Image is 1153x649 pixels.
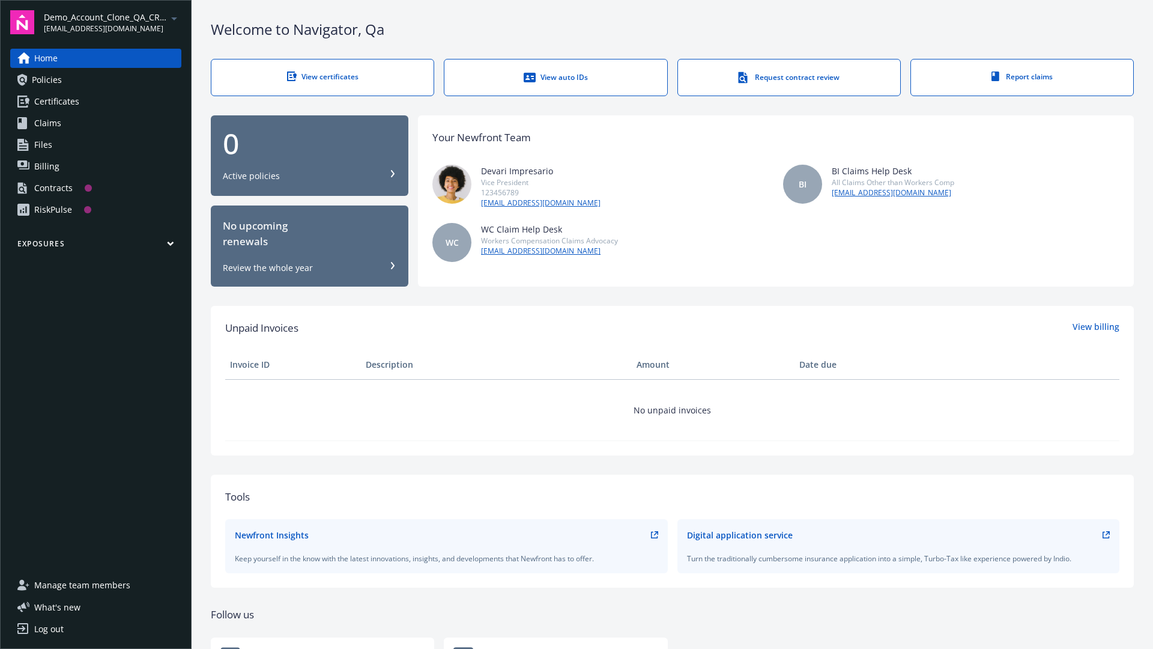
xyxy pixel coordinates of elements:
[34,576,130,595] span: Manage team members
[444,59,667,96] a: View auto IDs
[794,350,930,379] th: Date due
[34,135,52,154] span: Files
[468,72,643,84] div: View auto IDs
[10,49,181,68] a: Home
[481,165,601,177] div: Devari Impresario
[223,129,396,158] div: 0
[832,187,954,198] a: [EMAIL_ADDRESS][DOMAIN_NAME]
[10,92,181,111] a: Certificates
[44,11,167,23] span: Demo_Account_Clone_QA_CR_Tests_Prospect
[211,19,1134,40] div: Welcome to Navigator , Qa
[225,379,1119,440] td: No unpaid invoices
[1073,320,1119,336] a: View billing
[211,607,1134,623] div: Follow us
[34,114,61,133] span: Claims
[32,70,62,90] span: Policies
[687,529,793,541] div: Digital application service
[223,218,396,250] div: No upcoming renewals
[935,72,1109,82] div: Report claims
[44,10,181,34] button: Demo_Account_Clone_QA_CR_Tests_Prospect[EMAIL_ADDRESS][DOMAIN_NAME]arrowDropDown
[223,262,313,274] div: Review the whole year
[235,72,410,82] div: View certificates
[10,576,181,595] a: Manage team members
[34,620,64,639] div: Log out
[10,601,100,614] button: What's new
[235,529,309,541] div: Newfront Insights
[702,72,876,84] div: Request contract review
[10,157,181,176] a: Billing
[481,187,601,198] div: 123456789
[446,236,459,249] span: WC
[10,10,34,34] img: navigator-logo.svg
[223,170,280,182] div: Active policies
[10,70,181,90] a: Policies
[481,177,601,187] div: Vice President
[211,115,408,197] button: 0Active policies
[34,92,79,111] span: Certificates
[481,236,618,246] div: Workers Compensation Claims Advocacy
[34,200,72,219] div: RiskPulse
[799,178,806,190] span: BI
[211,59,434,96] a: View certificates
[225,320,298,336] span: Unpaid Invoices
[10,239,181,254] button: Exposures
[167,11,181,25] a: arrowDropDown
[687,553,1110,564] div: Turn the traditionally cumbersome insurance application into a simple, Turbo-Tax like experience ...
[34,49,58,68] span: Home
[832,177,954,187] div: All Claims Other than Workers Comp
[225,489,1119,505] div: Tools
[481,198,601,209] a: [EMAIL_ADDRESS][DOMAIN_NAME]
[34,178,73,198] div: Contracts
[10,200,181,219] a: RiskPulse
[34,157,59,176] span: Billing
[225,350,361,379] th: Invoice ID
[211,206,408,287] button: No upcomingrenewalsReview the whole year
[34,601,80,614] span: What ' s new
[910,59,1134,96] a: Report claims
[10,135,181,154] a: Files
[44,23,167,34] span: [EMAIL_ADDRESS][DOMAIN_NAME]
[677,59,901,96] a: Request contract review
[832,165,954,177] div: BI Claims Help Desk
[361,350,632,379] th: Description
[432,130,531,145] div: Your Newfront Team
[235,553,658,564] div: Keep yourself in the know with the latest innovations, insights, and developments that Newfront h...
[432,165,471,204] img: photo
[10,178,181,198] a: Contracts
[10,114,181,133] a: Claims
[632,350,794,379] th: Amount
[481,246,618,257] a: [EMAIL_ADDRESS][DOMAIN_NAME]
[481,223,618,236] div: WC Claim Help Desk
